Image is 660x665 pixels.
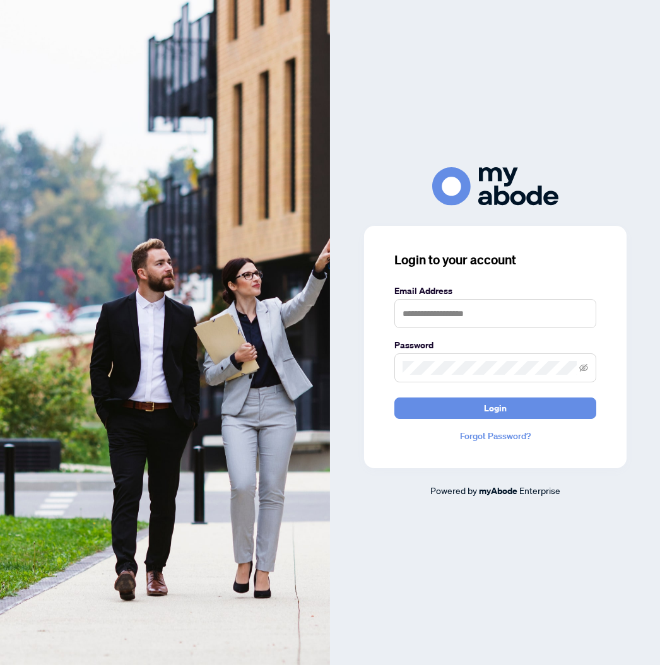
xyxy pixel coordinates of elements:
span: Powered by [430,485,477,496]
h3: Login to your account [394,251,596,269]
span: Login [484,398,507,418]
span: Enterprise [519,485,560,496]
a: Forgot Password? [394,429,596,443]
button: Login [394,397,596,419]
img: ma-logo [432,167,558,206]
span: eye-invisible [579,363,588,372]
a: myAbode [479,484,517,498]
label: Email Address [394,284,596,298]
label: Password [394,338,596,352]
